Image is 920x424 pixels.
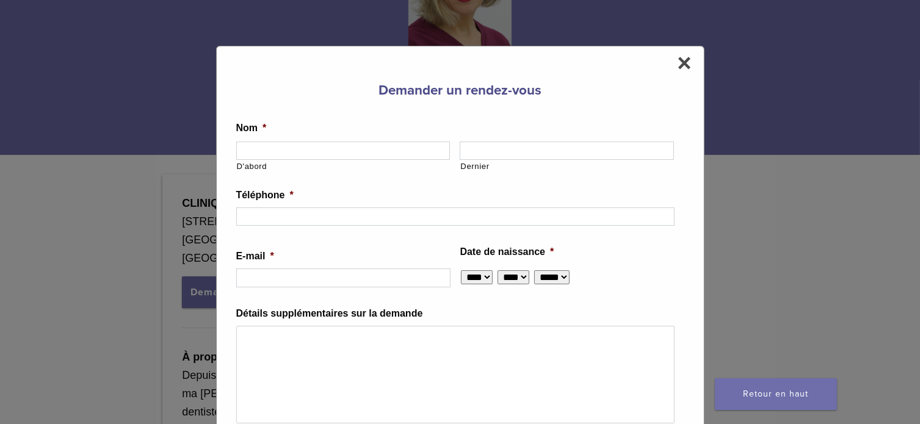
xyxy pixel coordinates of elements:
font: Détails supplémentaires sur la demande [236,308,423,318]
font: Téléphone [236,190,285,200]
font: Dernier [460,162,489,171]
font: Demander un rendez-vous [379,82,541,98]
font: D'abord [237,162,267,171]
font: × [677,49,691,76]
font: Nom [236,123,258,133]
font: E-mail [236,251,266,261]
a: Retour en haut [715,378,837,410]
font: Retour en haut [744,389,809,399]
font: Date de naissance [460,246,546,257]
